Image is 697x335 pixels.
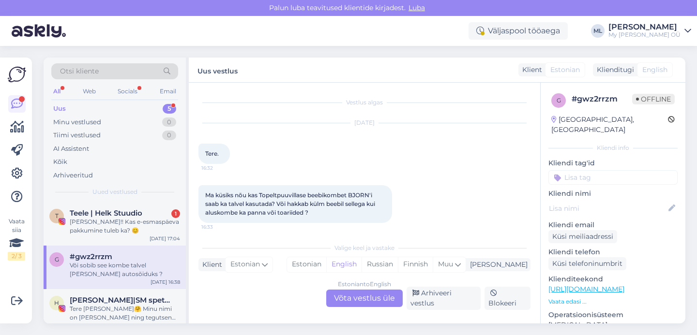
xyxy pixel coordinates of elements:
div: Russian [362,257,398,272]
span: Hanna Pukk|SM spetsialist|UGC [70,296,170,305]
div: 2 / 3 [8,252,25,261]
p: Operatsioonisüsteem [548,310,678,320]
div: [PERSON_NAME] [608,23,681,31]
span: Uued vestlused [92,188,137,196]
div: Kliendi info [548,144,678,152]
div: Web [81,85,98,98]
div: [PERSON_NAME] [466,260,528,270]
div: Tere [PERSON_NAME]🤗 Minu nimi on [PERSON_NAME] ning tegutsen Instagramis sisuloojana.[PERSON_NAME... [70,305,180,322]
span: g [55,256,59,263]
p: Klienditeekond [548,274,678,284]
div: 0 [162,131,176,140]
span: H [54,299,59,306]
div: Väljaspool tööaega [469,22,568,40]
div: Kõik [53,157,67,167]
p: Vaata edasi ... [548,297,678,306]
div: My [PERSON_NAME] OÜ [608,31,681,39]
div: Võta vestlus üle [326,290,403,307]
div: [DATE] 16:38 [151,278,180,286]
label: Uus vestlus [197,63,238,76]
p: Kliendi nimi [548,189,678,199]
span: 16:32 [201,164,238,172]
img: Askly Logo [8,65,26,84]
div: Küsi telefoninumbrit [548,257,626,270]
p: Kliendi telefon [548,247,678,257]
div: 5 [163,104,176,114]
span: 16:33 [201,223,238,231]
div: Klienditugi [593,65,634,75]
div: Arhiveeritud [53,171,93,180]
div: 0 [162,117,176,127]
div: Klient [518,65,542,75]
span: T [55,212,59,219]
div: [DATE] [198,118,530,127]
span: Offline [632,94,675,104]
div: Küsi meiliaadressi [548,230,617,243]
div: Email [158,85,178,98]
p: Kliendi tag'id [548,158,678,168]
div: [GEOGRAPHIC_DATA], [GEOGRAPHIC_DATA] [551,115,668,135]
span: Estonian [230,259,260,270]
div: Vestlus algas [198,98,530,107]
div: # gwz2rrzm [572,93,632,105]
div: Klient [198,260,222,270]
div: Estonian [287,257,326,272]
a: [URL][DOMAIN_NAME] [548,285,624,293]
input: Lisa tag [548,170,678,185]
div: 1 [171,209,180,218]
span: Teele | Helk Stuudio [70,209,142,218]
div: Blokeeri [485,287,530,310]
div: English [326,257,362,272]
div: AI Assistent [53,144,89,154]
div: Tiimi vestlused [53,131,101,140]
div: Vaata siia [8,217,25,261]
div: [PERSON_NAME]!! Kas e-esmaspäeva pakkumine tuleb ka? 😊 [70,218,180,235]
span: Otsi kliente [60,66,99,76]
div: [DATE] 11:51 [152,322,180,329]
span: Tere. [205,150,219,157]
div: All [51,85,62,98]
span: Estonian [550,65,580,75]
a: [PERSON_NAME]My [PERSON_NAME] OÜ [608,23,691,39]
div: Või sobib see kombe talvel [PERSON_NAME] autosõiduks ? [70,261,180,278]
div: Valige keel ja vastake [198,244,530,252]
div: Socials [116,85,139,98]
span: Luba [406,3,428,12]
div: Finnish [398,257,433,272]
span: Muu [438,260,453,268]
div: ML [591,24,605,38]
span: g [557,97,561,104]
div: Estonian to English [338,280,391,289]
span: Ma küsiks nõu kas Topeltpuuvillase beebikombet BJORN'i saab ka talvel kasutada? Või hakkab külm b... [205,191,377,216]
div: [DATE] 17:04 [150,235,180,242]
div: Minu vestlused [53,117,101,127]
input: Lisa nimi [549,203,667,214]
p: [MEDICAL_DATA] [548,320,678,330]
span: English [642,65,667,75]
div: Arhiveeri vestlus [407,287,481,310]
p: Kliendi email [548,220,678,230]
div: Uus [53,104,66,114]
span: #gwz2rrzm [70,252,112,261]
